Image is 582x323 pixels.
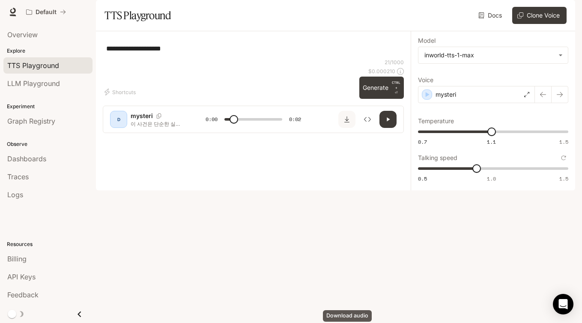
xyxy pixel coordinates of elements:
span: 0:00 [206,115,218,124]
p: Default [36,9,57,16]
a: Docs [477,7,505,24]
p: $ 0.000210 [368,68,395,75]
span: 1.0 [487,175,496,182]
span: 0.7 [418,138,427,145]
p: Temperature [418,118,454,124]
button: All workspaces [22,3,70,21]
p: 이 사건은 단순한 실종이 아니었습니다. [131,120,185,127]
button: GenerateCTRL +⏎ [359,77,404,99]
span: 0.5 [418,175,427,182]
span: 1.5 [559,138,568,145]
div: Download audio [323,310,372,322]
p: mysteri [131,112,153,120]
button: Download audio [338,111,355,128]
p: CTRL + [392,80,400,90]
h1: TTS Playground [104,7,171,24]
span: 1.5 [559,175,568,182]
p: Model [418,38,436,44]
div: D [112,113,125,126]
button: Shortcuts [103,85,139,99]
p: Voice [418,77,433,83]
span: 1.1 [487,138,496,145]
p: 21 / 1000 [385,59,404,66]
button: Reset to default [559,153,568,163]
div: Open Intercom Messenger [553,294,573,314]
button: Clone Voice [512,7,567,24]
div: inworld-tts-1-max [418,47,568,63]
button: Inspect [359,111,376,128]
p: Talking speed [418,155,457,161]
div: inworld-tts-1-max [424,51,554,59]
span: 0:02 [289,115,301,124]
button: Copy Voice ID [153,113,165,119]
p: ⏎ [392,80,400,95]
p: mysteri [436,90,456,99]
